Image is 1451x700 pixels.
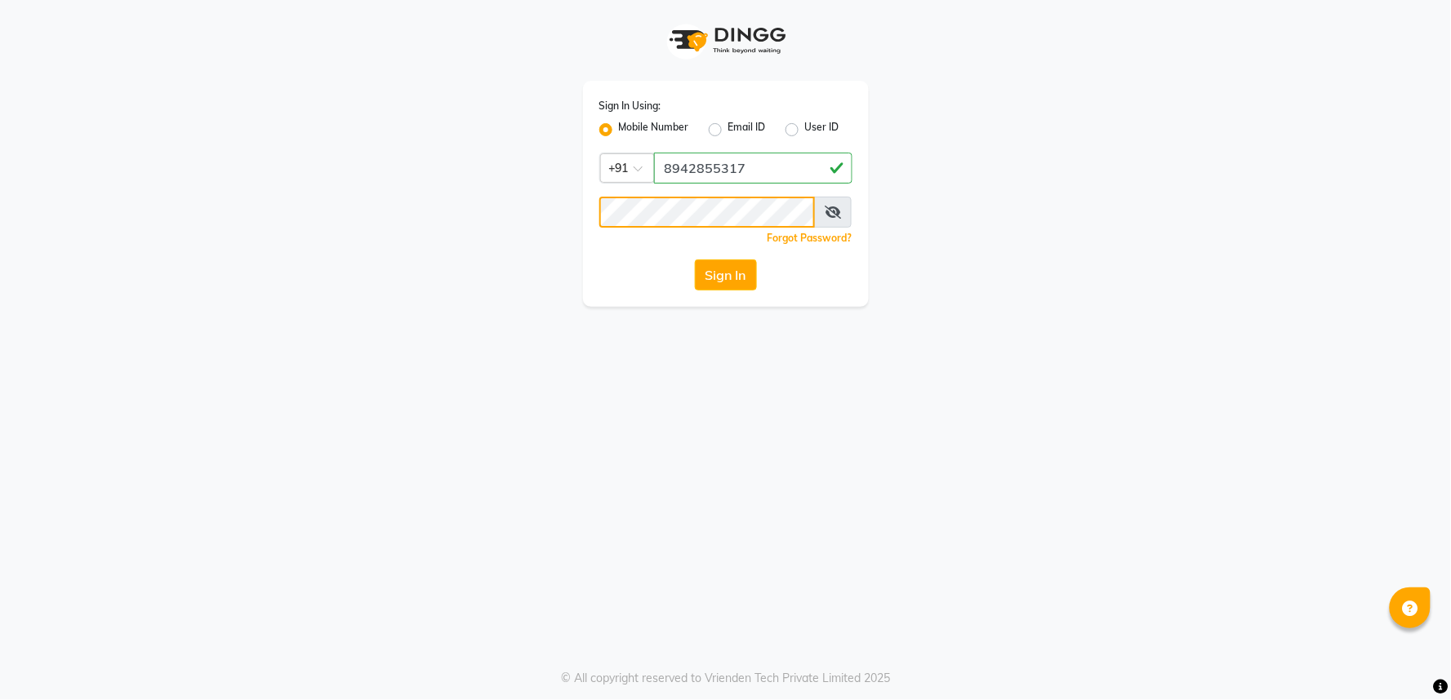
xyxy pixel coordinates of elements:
img: logo1.svg [661,16,791,64]
button: Sign In [695,259,757,290]
input: Username [599,197,816,228]
label: User ID [805,120,839,140]
input: Username [654,153,852,184]
label: Sign In Using: [599,99,661,113]
label: Email ID [728,120,766,140]
label: Mobile Number [619,120,689,140]
a: Forgot Password? [768,232,852,244]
